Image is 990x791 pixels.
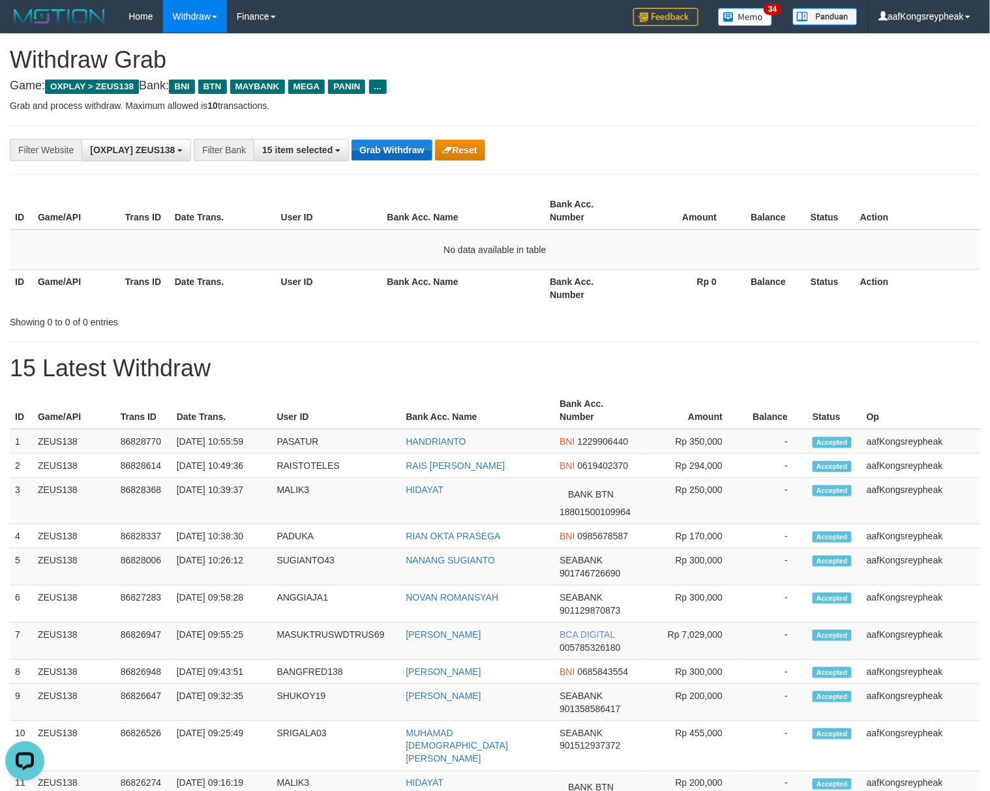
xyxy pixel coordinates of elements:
button: Reset [435,140,485,160]
td: aafKongsreypheak [862,586,980,623]
span: MAYBANK [230,80,285,94]
th: Trans ID [115,392,172,429]
span: Accepted [813,728,852,739]
td: ZEUS138 [33,524,115,548]
span: Copy 005785326180 to clipboard [560,642,620,653]
td: Rp 7,029,000 [644,623,742,660]
td: 86828614 [115,454,172,478]
th: ID [10,392,33,429]
th: Trans ID [120,192,170,230]
img: MOTION_logo.png [10,7,109,26]
a: HIDAYAT [406,485,444,495]
a: [PERSON_NAME] [406,691,481,701]
th: Bank Acc. Name [382,192,545,230]
th: ID [10,269,33,306]
span: ... [369,80,387,94]
td: No data available in table [10,230,980,270]
a: RAIS [PERSON_NAME] [406,460,505,471]
td: Rp 250,000 [644,478,742,524]
td: Rp 350,000 [644,429,742,454]
td: ZEUS138 [33,478,115,524]
td: aafKongsreypheak [862,454,980,478]
td: aafKongsreypheak [862,548,980,586]
span: Accepted [813,593,852,604]
a: HIDAYAT [406,778,444,788]
td: aafKongsreypheak [862,429,980,454]
td: 6 [10,586,33,623]
th: User ID [272,392,401,429]
td: 8 [10,660,33,684]
td: 86827283 [115,586,172,623]
span: 34 [764,3,781,15]
span: Accepted [813,630,852,641]
th: Date Trans. [172,392,272,429]
th: Op [862,392,980,429]
span: 15 item selected [262,145,333,155]
img: Button%20Memo.svg [718,8,773,26]
td: Rp 170,000 [644,524,742,548]
td: aafKongsreypheak [862,524,980,548]
td: 86826947 [115,623,172,660]
span: Copy 901129870873 to clipboard [560,605,620,616]
span: Copy 901358586417 to clipboard [560,704,620,714]
th: Trans ID [120,269,170,306]
td: MASUKTRUSWDTRUS69 [272,623,401,660]
img: panduan.png [792,8,858,25]
th: Status [805,192,855,230]
th: User ID [276,269,382,306]
span: Copy 18801500109964 to clipboard [560,507,631,517]
h1: 15 Latest Withdraw [10,355,980,381]
th: Bank Acc. Name [382,269,545,306]
td: ZEUS138 [33,684,115,721]
span: BNI [560,531,575,541]
img: Feedback.jpg [633,8,698,26]
td: 86826647 [115,684,172,721]
td: ZEUS138 [33,429,115,454]
td: PADUKA [272,524,401,548]
th: Bank Acc. Number [545,192,632,230]
a: [PERSON_NAME] [406,666,481,677]
button: [OXPLAY] ZEUS138 [82,139,191,161]
td: RAISTOTELES [272,454,401,478]
td: 86826948 [115,660,172,684]
th: Game/API [33,269,120,306]
p: Grab and process withdraw. Maximum allowed is transactions. [10,99,980,112]
th: Date Trans. [170,192,276,230]
td: ZEUS138 [33,548,115,586]
td: [DATE] 09:55:25 [172,623,272,660]
td: SHUKOY19 [272,684,401,721]
a: RIAN OKTA PRASEGA [406,531,501,541]
span: Copy 1229906440 to clipboard [578,436,629,447]
th: User ID [276,192,382,230]
th: Bank Acc. Name [401,392,555,429]
td: ZEUS138 [33,660,115,684]
td: 3 [10,478,33,524]
span: [OXPLAY] ZEUS138 [90,145,175,155]
a: [PERSON_NAME] [406,629,481,640]
td: ZEUS138 [33,721,115,771]
td: aafKongsreypheak [862,623,980,660]
span: SEABANK [560,691,603,701]
th: Game/API [33,192,120,230]
th: Game/API [33,392,115,429]
td: [DATE] 09:25:49 [172,721,272,771]
button: 15 item selected [254,139,349,161]
td: - [742,454,807,478]
button: Open LiveChat chat widget [5,5,44,44]
th: Status [807,392,862,429]
td: 86826526 [115,721,172,771]
td: 7 [10,623,33,660]
h1: Withdraw Grab [10,47,980,73]
td: [DATE] 10:39:37 [172,478,272,524]
a: NANANG SUGIANTO [406,555,496,565]
td: [DATE] 09:58:28 [172,586,272,623]
span: BNI [560,666,575,677]
td: - [742,684,807,721]
button: Grab Withdraw [352,140,432,160]
th: Balance [742,392,807,429]
th: Rp 0 [632,269,736,306]
th: ID [10,192,33,230]
span: Accepted [813,691,852,702]
td: aafKongsreypheak [862,478,980,524]
span: BNI [169,80,194,94]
